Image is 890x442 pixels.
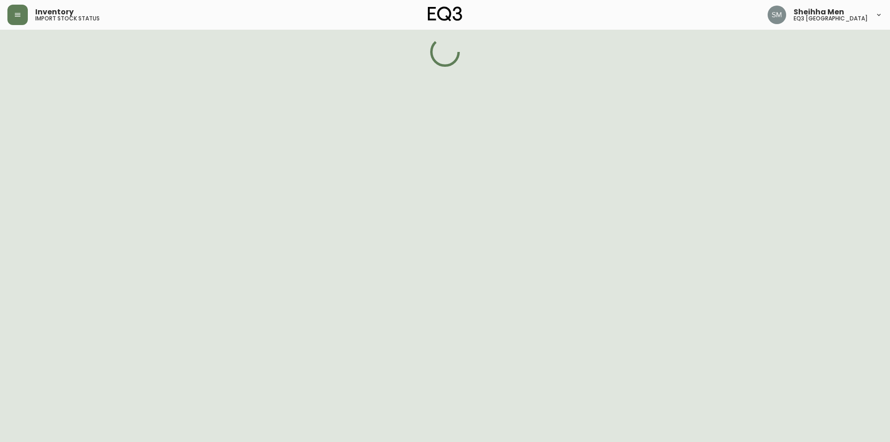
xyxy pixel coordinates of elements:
img: logo [428,6,462,21]
span: Sheihha Men [794,8,844,16]
span: Inventory [35,8,74,16]
h5: import stock status [35,16,100,21]
h5: eq3 [GEOGRAPHIC_DATA] [794,16,868,21]
img: cfa6f7b0e1fd34ea0d7b164297c1067f [768,6,786,24]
